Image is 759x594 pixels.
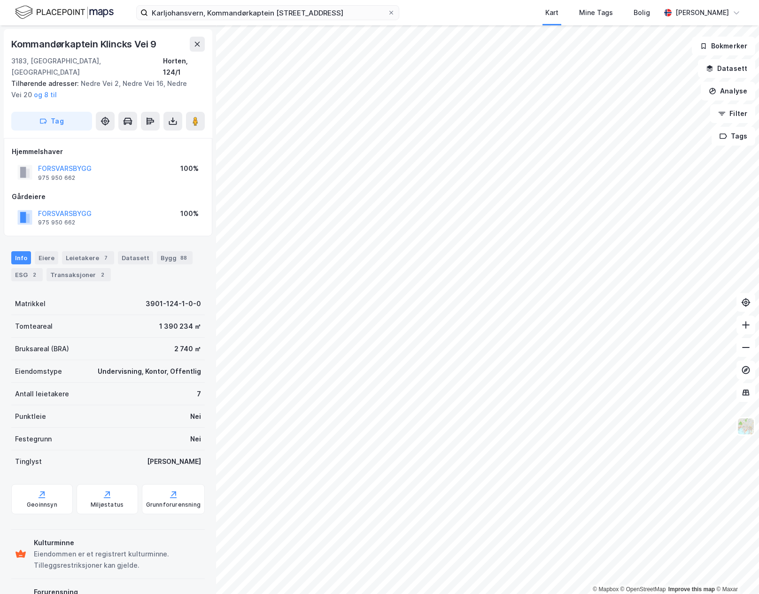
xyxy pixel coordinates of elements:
[634,7,650,18] div: Bolig
[692,37,755,55] button: Bokmerker
[579,7,613,18] div: Mine Tags
[62,251,114,264] div: Leietakere
[190,433,201,445] div: Nei
[174,343,201,355] div: 2 740 ㎡
[159,321,201,332] div: 1 390 234 ㎡
[157,251,193,264] div: Bygg
[15,456,42,467] div: Tinglyst
[12,146,204,157] div: Hjemmelshaver
[11,55,163,78] div: 3183, [GEOGRAPHIC_DATA], [GEOGRAPHIC_DATA]
[27,501,57,509] div: Geoinnsyn
[15,388,69,400] div: Antall leietakere
[197,388,201,400] div: 7
[668,586,715,593] a: Improve this map
[148,6,387,20] input: Søk på adresse, matrikkel, gårdeiere, leietakere eller personer
[710,104,755,123] button: Filter
[38,219,75,226] div: 975 950 662
[15,321,53,332] div: Tomteareal
[675,7,729,18] div: [PERSON_NAME]
[11,251,31,264] div: Info
[98,270,107,279] div: 2
[15,298,46,309] div: Matrikkel
[12,191,204,202] div: Gårdeiere
[15,366,62,377] div: Eiendomstype
[91,501,124,509] div: Miljøstatus
[712,549,759,594] iframe: Chat Widget
[545,7,558,18] div: Kart
[118,251,153,264] div: Datasett
[180,163,199,174] div: 100%
[620,586,666,593] a: OpenStreetMap
[11,79,81,87] span: Tilhørende adresser:
[11,268,43,281] div: ESG
[34,548,201,571] div: Eiendommen er et registrert kulturminne. Tilleggsrestriksjoner kan gjelde.
[163,55,205,78] div: Horten, 124/1
[712,127,755,146] button: Tags
[15,343,69,355] div: Bruksareal (BRA)
[30,270,39,279] div: 2
[712,549,759,594] div: Kontrollprogram for chat
[698,59,755,78] button: Datasett
[146,501,201,509] div: Grunnforurensning
[737,417,755,435] img: Z
[46,268,111,281] div: Transaksjoner
[15,4,114,21] img: logo.f888ab2527a4732fd821a326f86c7f29.svg
[15,411,46,422] div: Punktleie
[11,78,197,100] div: Nedre Vei 2, Nedre Vei 16, Nedre Vei 20
[98,366,201,377] div: Undervisning, Kontor, Offentlig
[593,586,619,593] a: Mapbox
[35,251,58,264] div: Eiere
[34,537,201,548] div: Kulturminne
[701,82,755,100] button: Analyse
[15,433,52,445] div: Festegrunn
[11,37,158,52] div: Kommandørkaptein Klincks Vei 9
[147,456,201,467] div: [PERSON_NAME]
[178,253,189,262] div: 88
[38,174,75,182] div: 975 950 662
[101,253,110,262] div: 7
[190,411,201,422] div: Nei
[146,298,201,309] div: 3901-124-1-0-0
[180,208,199,219] div: 100%
[11,112,92,131] button: Tag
